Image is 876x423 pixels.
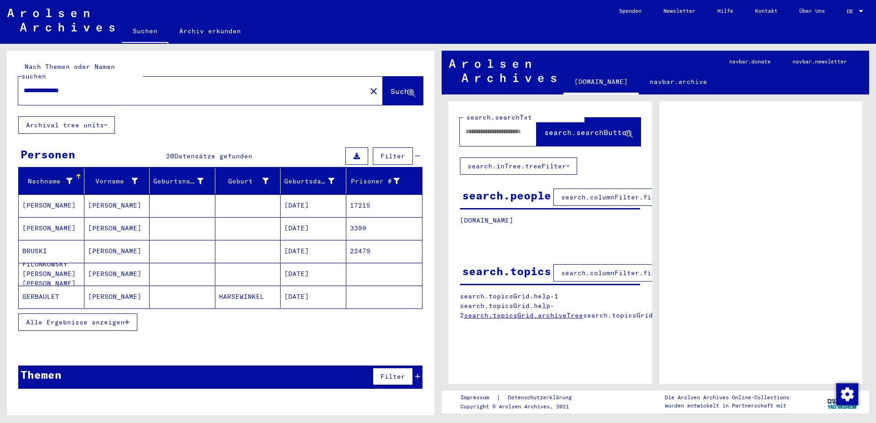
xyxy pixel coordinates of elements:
[460,216,640,225] p: [DOMAIN_NAME]
[153,177,203,186] div: Geburtsname
[561,269,667,277] span: search.columnFilter.filter
[553,188,675,206] button: search.columnFilter.filter
[466,113,532,121] mat-label: search.searchTxt
[84,286,150,308] mat-cell: [PERSON_NAME]
[284,177,334,186] div: Geburtsdatum
[215,286,281,308] mat-cell: HARSEWINKEL
[553,264,675,282] button: search.columnFilter.filter
[665,393,789,402] p: Die Arolsen Archives Online-Collections
[464,311,583,319] a: search.topicsGrid.archiveTree
[544,128,631,137] span: search.searchButton
[665,402,789,410] p: wurden entwickelt in Partnerschaft mit
[88,177,138,186] div: Vorname
[346,217,422,240] mat-cell: 3399
[381,372,405,381] span: Filter
[460,292,641,320] p: search.topicsGrid.help-1 search.topicsGrid.help-2 search.topicsGrid.manually.
[460,157,577,175] button: search.inTree.treeFilter
[150,168,215,194] mat-header-cell: Geburtsname
[460,402,583,411] p: Copyright © Arolsen Archives, 2021
[381,152,405,160] span: Filter
[84,217,150,240] mat-cell: [PERSON_NAME]
[460,393,583,402] div: |
[368,86,379,97] mat-icon: close
[346,240,422,262] mat-cell: 22479
[168,20,252,42] a: Archiv erkunden
[718,51,782,73] a: navbar.donate
[21,146,75,162] div: Personen
[847,8,857,15] span: DE
[19,263,84,285] mat-cell: FILONKOWSKY [PERSON_NAME] [PERSON_NAME]
[383,77,423,105] button: Suche
[537,118,641,146] button: search.searchButton
[281,240,346,262] mat-cell: [DATE]
[215,168,281,194] mat-header-cell: Geburt‏
[219,177,269,186] div: Geburt‏
[19,194,84,217] mat-cell: [PERSON_NAME]
[22,174,84,188] div: Nachname
[26,318,125,326] span: Alle Ergebnisse anzeigen
[365,82,383,100] button: Clear
[836,383,858,405] img: Zustimmung ändern
[346,168,422,194] mat-header-cell: Prisoner #
[281,286,346,308] mat-cell: [DATE]
[84,194,150,217] mat-cell: [PERSON_NAME]
[19,217,84,240] mat-cell: [PERSON_NAME]
[19,286,84,308] mat-cell: GERBAULET
[563,71,639,94] a: [DOMAIN_NAME]
[281,194,346,217] mat-cell: [DATE]
[281,263,346,285] mat-cell: [DATE]
[84,168,150,194] mat-header-cell: Vorname
[7,9,115,31] img: Arolsen_neg.svg
[782,51,858,73] a: navbar.newsletter
[18,313,137,331] button: Alle Ergebnisse anzeigen
[825,390,860,413] img: yv_logo.png
[153,174,215,188] div: Geburtsname
[346,194,422,217] mat-cell: 17215
[84,263,150,285] mat-cell: [PERSON_NAME]
[373,368,413,385] button: Filter
[19,240,84,262] mat-cell: BRUSKI
[281,168,346,194] mat-header-cell: Geburtsdatum
[462,263,551,279] div: search.topics
[88,174,150,188] div: Vorname
[21,63,115,80] mat-label: Nach Themen oder Namen suchen
[21,366,62,383] div: Themen
[373,147,413,165] button: Filter
[19,168,84,194] mat-header-cell: Nachname
[284,174,346,188] div: Geburtsdatum
[449,59,556,82] img: Arolsen_neg.svg
[219,174,281,188] div: Geburt‏
[122,20,168,44] a: Suchen
[84,240,150,262] mat-cell: [PERSON_NAME]
[462,187,551,204] div: search.people
[166,152,174,160] span: 20
[501,393,583,402] a: Datenschutzerklärung
[350,174,412,188] div: Prisoner #
[561,193,667,201] span: search.columnFilter.filter
[174,152,252,160] span: Datensätze gefunden
[22,177,73,186] div: Nachname
[639,71,718,93] a: navbar.archive
[391,87,413,96] span: Suche
[460,393,496,402] a: Impressum
[18,116,115,134] button: Archival tree units
[281,217,346,240] mat-cell: [DATE]
[350,177,400,186] div: Prisoner #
